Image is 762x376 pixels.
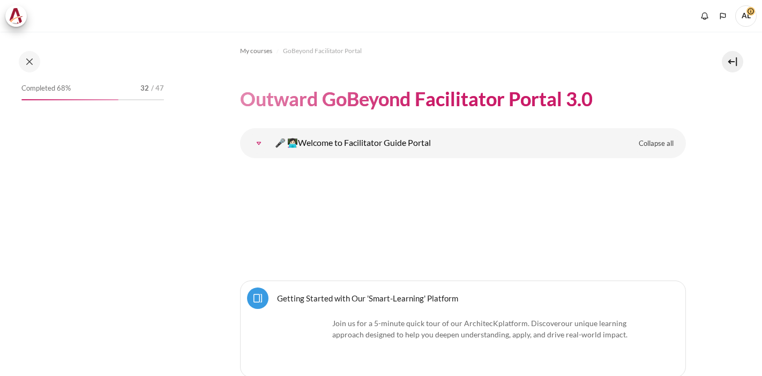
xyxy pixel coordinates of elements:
img: platform logo [275,318,328,371]
button: Languages [715,8,731,24]
a: GoBeyond Facilitator Portal [283,45,362,57]
a: Collapse all [631,135,682,153]
a: Getting Started with Our 'Smart-Learning' Platform [277,293,458,303]
span: / 47 [151,83,164,94]
span: GoBeyond Facilitator Portal [283,46,362,56]
h1: Outward GoBeyond Facilitator Portal 3.0 [240,86,593,112]
a: User menu [735,5,757,27]
img: Banner [274,168,652,270]
a: Architeck Architeck [5,5,32,27]
span: AL [735,5,757,27]
img: Architeck [9,8,24,24]
nav: Navigation bar [240,42,686,60]
p: Join us for a 5-minute quick tour of our ArchitecK platform. Discover [275,318,651,340]
span: Collapse all [639,138,674,149]
div: Show notification window with no new notifications [697,8,713,24]
a: 🎤 👩🏻‍💻Welcome to Facilitator Guide Portal [248,132,270,154]
div: 68% [21,99,118,100]
a: My courses [240,45,272,57]
span: My courses [240,46,272,56]
span: Completed 68% [21,83,71,94]
span: 32 [140,83,149,94]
